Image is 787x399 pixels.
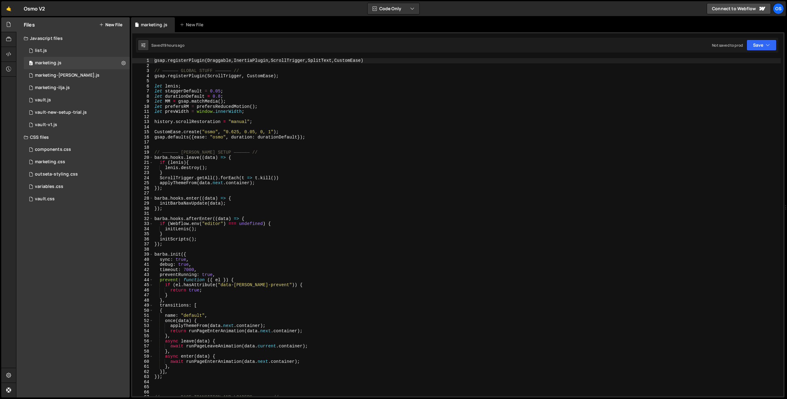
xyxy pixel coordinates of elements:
[132,170,153,176] div: 23
[132,374,153,380] div: 63
[1,1,16,16] a: 🤙
[132,308,153,313] div: 50
[24,143,130,156] div: 16596/45511.css
[773,3,784,14] a: Os
[132,74,153,79] div: 4
[24,5,45,12] div: Osmo V2
[162,43,184,48] div: 19 hours ago
[132,329,153,334] div: 54
[712,43,743,48] div: Not saved to prod
[180,22,206,28] div: New File
[132,155,153,160] div: 20
[132,125,153,130] div: 14
[35,85,70,91] div: marketing-ilja.js
[132,359,153,364] div: 60
[132,119,153,125] div: 13
[29,61,33,66] span: 0
[132,364,153,369] div: 61
[132,140,153,145] div: 17
[24,57,130,69] div: 16596/45422.js
[132,380,153,385] div: 64
[132,196,153,201] div: 28
[132,165,153,171] div: 22
[132,323,153,329] div: 53
[132,247,153,252] div: 38
[35,159,65,165] div: marketing.css
[132,109,153,114] div: 11
[132,303,153,308] div: 49
[132,272,153,278] div: 43
[132,176,153,181] div: 24
[24,193,130,205] div: 16596/45153.css
[24,45,130,57] div: 16596/45151.js
[24,94,130,106] div: 16596/45133.js
[707,3,771,14] a: Connect to Webflow
[132,94,153,99] div: 8
[132,114,153,120] div: 12
[35,97,51,103] div: vault.js
[24,156,130,168] div: 16596/45446.css
[132,267,153,273] div: 42
[132,313,153,318] div: 51
[24,168,130,180] div: 16596/45156.css
[132,369,153,375] div: 62
[132,63,153,69] div: 2
[132,160,153,165] div: 21
[132,186,153,191] div: 26
[132,84,153,89] div: 6
[132,201,153,206] div: 29
[132,293,153,298] div: 47
[35,147,71,152] div: components.css
[132,344,153,349] div: 57
[35,48,47,53] div: list.js
[35,110,87,115] div: vault-new-setup-trial.js
[99,22,122,27] button: New File
[132,129,153,135] div: 15
[132,237,153,242] div: 36
[24,119,130,131] div: 16596/45132.js
[132,227,153,232] div: 34
[35,73,99,78] div: marketing-[PERSON_NAME].js
[35,172,78,177] div: outseta-styling.css
[132,288,153,293] div: 46
[24,180,130,193] div: 16596/45154.css
[132,333,153,339] div: 55
[132,135,153,140] div: 16
[132,150,153,155] div: 19
[24,106,130,119] div: 16596/45152.js
[35,122,57,128] div: vault-v1.js
[132,242,153,247] div: 37
[132,216,153,222] div: 32
[132,390,153,395] div: 66
[132,262,153,267] div: 41
[132,282,153,288] div: 45
[132,68,153,74] div: 3
[132,211,153,216] div: 31
[16,131,130,143] div: CSS files
[132,278,153,283] div: 44
[24,82,130,94] div: 16596/45423.js
[368,3,419,14] button: Code Only
[35,196,55,202] div: vault.css
[132,349,153,354] div: 58
[24,69,130,82] div: 16596/45424.js
[132,79,153,84] div: 5
[24,21,35,28] h2: Files
[132,252,153,257] div: 39
[35,60,61,66] div: marketing.js
[132,191,153,196] div: 27
[132,58,153,63] div: 1
[151,43,184,48] div: Saved
[747,40,776,51] button: Save
[132,384,153,390] div: 65
[132,104,153,109] div: 10
[132,145,153,150] div: 18
[132,99,153,104] div: 9
[16,32,130,45] div: Javascript files
[132,89,153,94] div: 7
[35,184,63,189] div: variables.css
[132,180,153,186] div: 25
[132,318,153,324] div: 52
[132,206,153,211] div: 30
